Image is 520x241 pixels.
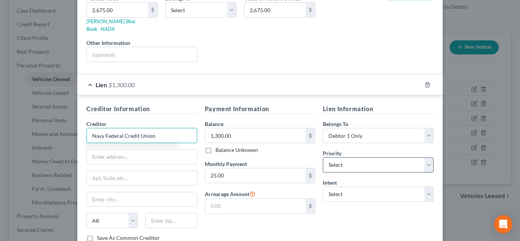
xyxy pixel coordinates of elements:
span: Priority [323,150,341,156]
input: 0.00 [205,168,306,183]
label: Other Information [86,39,130,47]
h5: Lien Information [323,104,434,114]
span: Belongs To [323,121,348,127]
div: $ [306,3,315,17]
input: Apt, Suite, etc... [87,171,197,185]
input: 0.00 [205,199,306,213]
input: 0.00 [87,3,148,17]
div: $ [148,3,157,17]
h5: Creditor Information [86,104,197,114]
div: $ [306,199,315,213]
input: Enter address... [87,150,197,164]
input: Enter zip... [145,213,197,228]
input: Search creditor by name... [86,128,197,143]
input: 0.00 [205,128,306,143]
label: Monthly Payment [205,160,247,168]
h5: Payment Information [205,104,316,114]
span: Lien [96,81,107,88]
div: $ [306,128,315,143]
a: NADA [100,26,115,32]
input: 0.00 [244,3,306,17]
span: Creditor [86,121,107,127]
label: Balance [205,120,223,128]
a: [PERSON_NAME] Blue Book [86,18,135,32]
label: Intent [323,179,337,187]
label: Arrearage Amount [205,189,255,198]
input: Enter city... [87,192,197,207]
label: Balance Unknown [215,146,258,154]
div: Open Intercom Messenger [494,215,512,233]
div: $ [306,168,315,183]
span: $1,300.00 [108,81,135,88]
input: (optional) [87,47,197,62]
